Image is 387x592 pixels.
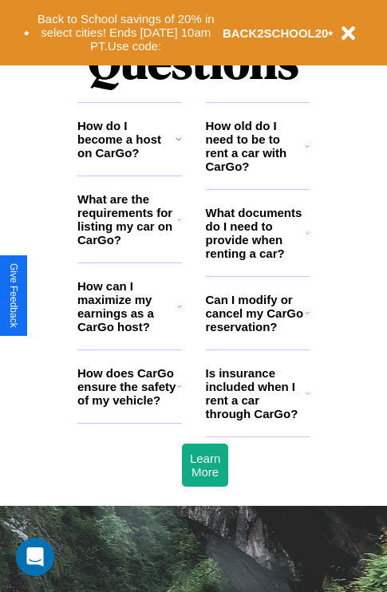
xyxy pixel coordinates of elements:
h3: What documents do I need to provide when renting a car? [206,206,306,260]
h3: How does CarGo ensure the safety of my vehicle? [77,366,177,407]
h3: How old do I need to be to rent a car with CarGo? [206,119,306,173]
div: Give Feedback [8,263,19,328]
button: Back to School savings of 20% in select cities! Ends [DATE] 10am PT.Use code: [30,8,223,57]
h3: What are the requirements for listing my car on CarGo? [77,192,177,247]
h3: How can I maximize my earnings as a CarGo host? [77,279,177,333]
b: BACK2SCHOOL20 [223,26,329,40]
div: Open Intercom Messenger [16,538,54,576]
button: Learn More [182,444,228,487]
h3: Can I modify or cancel my CarGo reservation? [206,293,305,333]
h3: How do I become a host on CarGo? [77,119,176,160]
h3: Is insurance included when I rent a car through CarGo? [206,366,306,420]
